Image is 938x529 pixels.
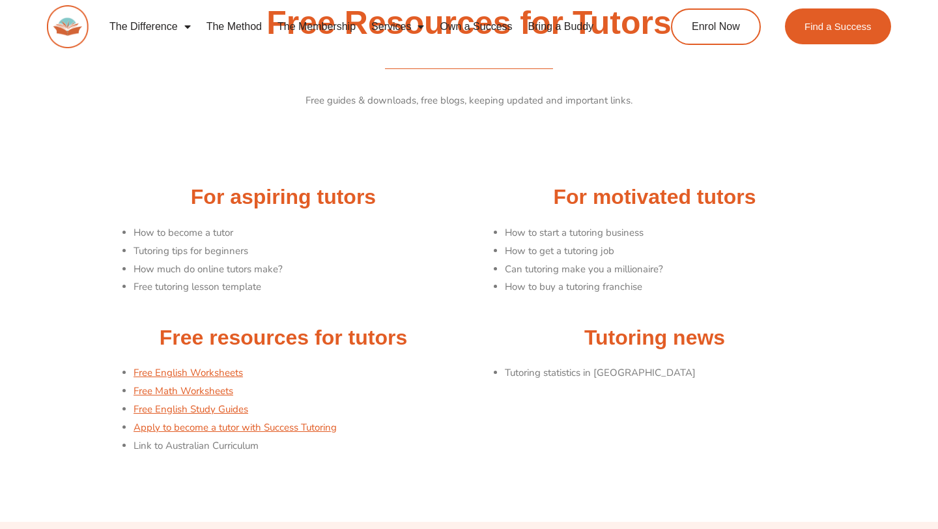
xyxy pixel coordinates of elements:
[134,242,462,261] li: Tutoring tips for beginners
[134,437,462,455] li: Link to Australian Curriculum
[476,184,834,211] h2: For motivated tutors
[102,12,199,42] a: The Difference
[804,21,872,31] span: Find a Success
[476,324,834,352] h2: Tutoring news
[505,364,834,382] li: Tutoring statistics in [GEOGRAPHIC_DATA]
[505,278,834,296] li: How to buy a tutoring franchise
[199,12,270,42] a: The Method
[785,8,891,44] a: Find a Success
[520,12,602,42] a: Bring a Buddy
[102,12,623,42] nav: Menu
[134,384,233,397] a: Free Math Worksheets
[671,8,761,45] a: Enrol Now
[432,12,520,42] a: Own a Success
[134,403,248,416] a: Free English Study Guides
[134,224,462,242] li: How to become a tutor
[505,224,834,242] li: How to start a tutoring business
[104,184,462,211] h2: For aspiring tutors
[270,12,363,42] a: The Membership
[134,261,462,279] li: How much do online tutors make?
[505,242,834,261] li: How to get a tutoring job
[363,12,432,42] a: Services
[134,278,462,296] li: Free tutoring lesson template
[134,366,243,379] a: Free English Worksheets
[134,421,337,434] a: Apply to become a tutor with Success Tutoring
[692,21,740,32] span: Enrol Now
[104,92,834,110] p: Free guides & downloads, free blogs, keeping updated and important links.
[505,261,834,279] li: Can tutoring make you a millionaire?
[104,324,462,352] h2: Free resources for tutors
